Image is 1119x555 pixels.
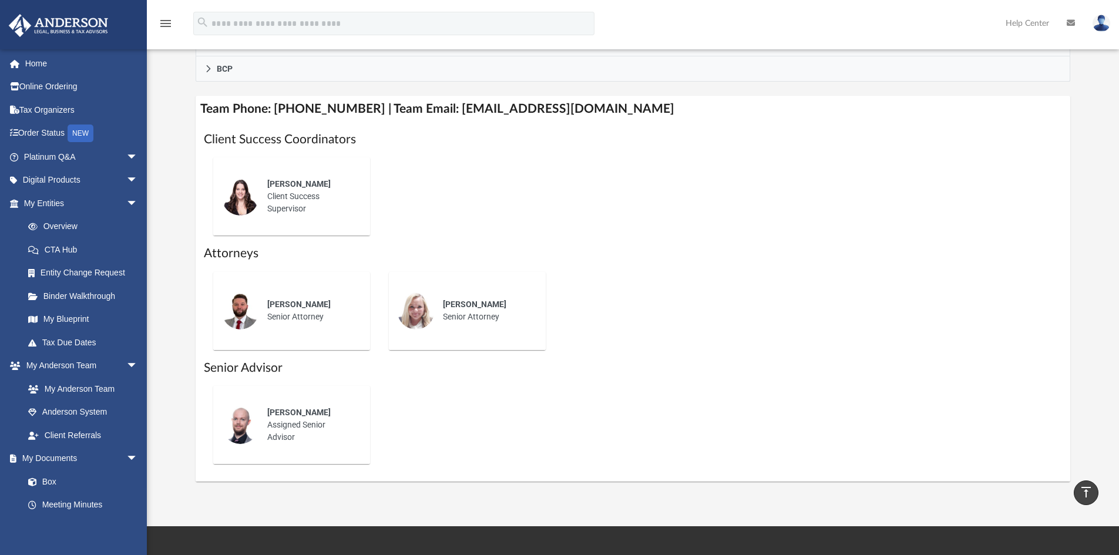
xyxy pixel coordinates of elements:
[267,179,331,189] span: [PERSON_NAME]
[221,178,259,216] img: thumbnail
[1093,15,1110,32] img: User Pic
[196,56,1071,82] a: BCP
[196,16,209,29] i: search
[16,238,156,261] a: CTA Hub
[16,215,156,238] a: Overview
[126,191,150,216] span: arrow_drop_down
[16,308,150,331] a: My Blueprint
[126,354,150,378] span: arrow_drop_down
[126,145,150,169] span: arrow_drop_down
[5,14,112,37] img: Anderson Advisors Platinum Portal
[68,125,93,142] div: NEW
[259,170,362,223] div: Client Success Supervisor
[267,300,331,309] span: [PERSON_NAME]
[259,290,362,331] div: Senior Attorney
[8,122,156,146] a: Order StatusNEW
[204,359,1063,376] h1: Senior Advisor
[397,292,435,329] img: thumbnail
[126,447,150,471] span: arrow_drop_down
[443,300,506,309] span: [PERSON_NAME]
[159,22,173,31] a: menu
[8,52,156,75] a: Home
[217,65,233,73] span: BCP
[16,423,150,447] a: Client Referrals
[221,406,259,444] img: thumbnail
[8,145,156,169] a: Platinum Q&Aarrow_drop_down
[259,398,362,452] div: Assigned Senior Advisor
[8,447,150,470] a: My Documentsarrow_drop_down
[221,292,259,329] img: thumbnail
[8,354,150,378] a: My Anderson Teamarrow_drop_down
[16,401,150,424] a: Anderson System
[159,16,173,31] i: menu
[267,408,331,417] span: [PERSON_NAME]
[16,261,156,285] a: Entity Change Request
[16,377,144,401] a: My Anderson Team
[8,75,156,99] a: Online Ordering
[204,131,1063,148] h1: Client Success Coordinators
[16,284,156,308] a: Binder Walkthrough
[1079,485,1093,499] i: vertical_align_top
[8,191,156,215] a: My Entitiesarrow_drop_down
[8,98,156,122] a: Tax Organizers
[16,331,156,354] a: Tax Due Dates
[1074,480,1098,505] a: vertical_align_top
[126,169,150,193] span: arrow_drop_down
[204,245,1063,262] h1: Attorneys
[16,493,150,517] a: Meeting Minutes
[8,169,156,192] a: Digital Productsarrow_drop_down
[196,96,1071,122] h4: Team Phone: [PHONE_NUMBER] | Team Email: [EMAIL_ADDRESS][DOMAIN_NAME]
[16,470,144,493] a: Box
[435,290,537,331] div: Senior Attorney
